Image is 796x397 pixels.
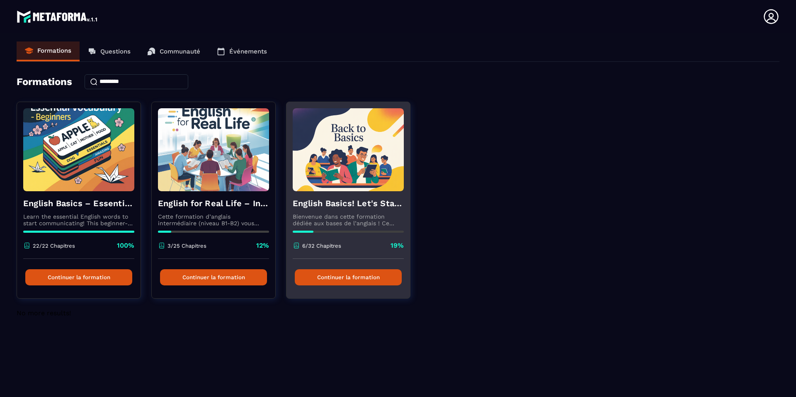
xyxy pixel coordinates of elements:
p: 19% [391,241,404,250]
h4: English for Real Life – Intermediate Level [158,197,269,209]
img: logo [17,8,99,25]
p: Questions [100,48,131,55]
p: 3/25 Chapitres [167,243,206,249]
img: formation-background [293,108,404,191]
p: Formations [37,47,71,54]
img: formation-background [158,108,269,191]
h4: English Basics – Essential Vocabulary for Beginners [23,197,134,209]
button: Continuer la formation [295,269,402,285]
button: Continuer la formation [160,269,267,285]
img: formation-background [23,108,134,191]
a: Événements [209,41,275,61]
a: Formations [17,41,80,61]
a: Communauté [139,41,209,61]
p: 22/22 Chapitres [33,243,75,249]
p: 12% [256,241,269,250]
p: 100% [117,241,134,250]
a: formation-backgroundEnglish Basics! Let's Start English.Bienvenue dans cette formation dédiée aux... [286,102,421,309]
a: Questions [80,41,139,61]
p: Bienvenue dans cette formation dédiée aux bases de l’anglais ! Ce module a été conçu pour les déb... [293,213,404,227]
a: formation-backgroundEnglish for Real Life – Intermediate LevelCette formation d’anglais intermédi... [151,102,286,309]
span: No more results! [17,309,71,317]
p: 6/32 Chapitres [302,243,341,249]
p: Événements [229,48,267,55]
p: Communauté [160,48,200,55]
p: Learn the essential English words to start communicating! This beginner-friendly course will help... [23,213,134,227]
a: formation-backgroundEnglish Basics – Essential Vocabulary for BeginnersLearn the essential Englis... [17,102,151,309]
h4: English Basics! Let's Start English. [293,197,404,209]
h4: Formations [17,76,72,88]
button: Continuer la formation [25,269,132,285]
p: Cette formation d’anglais intermédiaire (niveau B1-B2) vous aidera à renforcer votre grammaire, e... [158,213,269,227]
